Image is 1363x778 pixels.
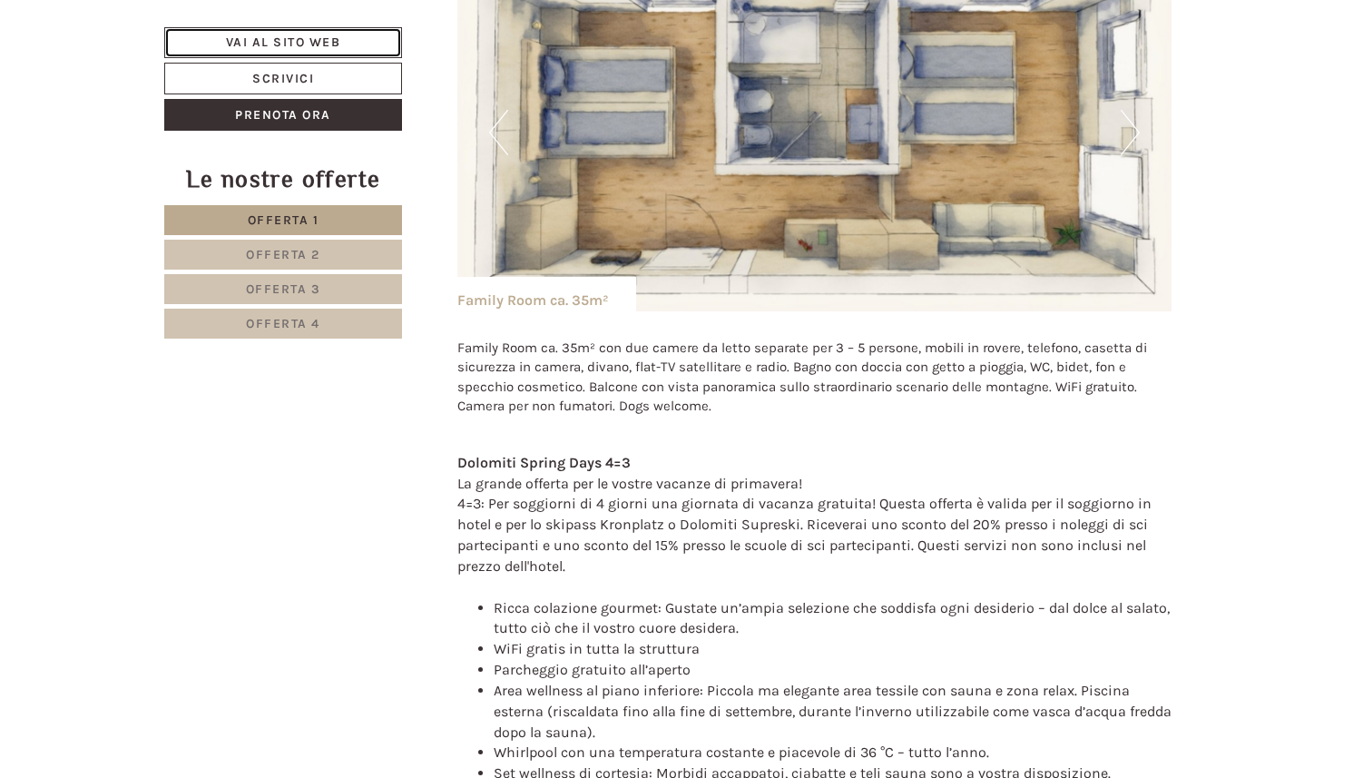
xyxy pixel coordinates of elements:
a: Prenota ora [164,99,402,131]
small: 21:31 [27,88,285,101]
a: Vai al sito web [164,27,402,58]
button: Invia [619,478,714,510]
p: Family Room ca. 35m² con due camere da letto separate per 3 – 5 persone, mobili in rovere, telefo... [457,339,1172,417]
div: Family Room ca. 35m² [457,277,636,311]
div: La grande offerta per le vostre vacanze di primavera! 4=3: Per soggiorni di 4 giorni una giornata... [457,474,1172,577]
div: Hotel B&B Feldmessner [27,53,285,67]
div: Dolomiti Spring Days 4=3 [457,453,1172,474]
li: Whirlpool con una temperatura costante e piacevole di 36 °C – tutto l’anno. [494,743,1172,763]
li: Area wellness al piano inferiore: Piccola ma elegante area tessile con sauna e zona relax. Piscin... [494,681,1172,744]
button: Previous [489,110,508,155]
span: Offerta 2 [246,247,320,262]
li: Ricca colazione gourmet: Gustate un’ampia selezione che soddisfa ogni desiderio – dal dolce al sa... [494,598,1172,640]
span: Offerta 4 [246,316,320,331]
a: Scrivici [164,63,402,94]
li: WiFi gratis in tutta la struttura [494,639,1172,660]
li: Parcheggio gratuito all’aperto [494,660,1172,681]
span: Offerta 1 [248,212,319,228]
div: Le nostre offerte [164,162,402,196]
button: Next [1121,110,1140,155]
div: Buon giorno, come possiamo aiutarla? [14,49,294,104]
div: mercoledì [308,14,406,44]
span: Offerta 3 [246,281,321,297]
